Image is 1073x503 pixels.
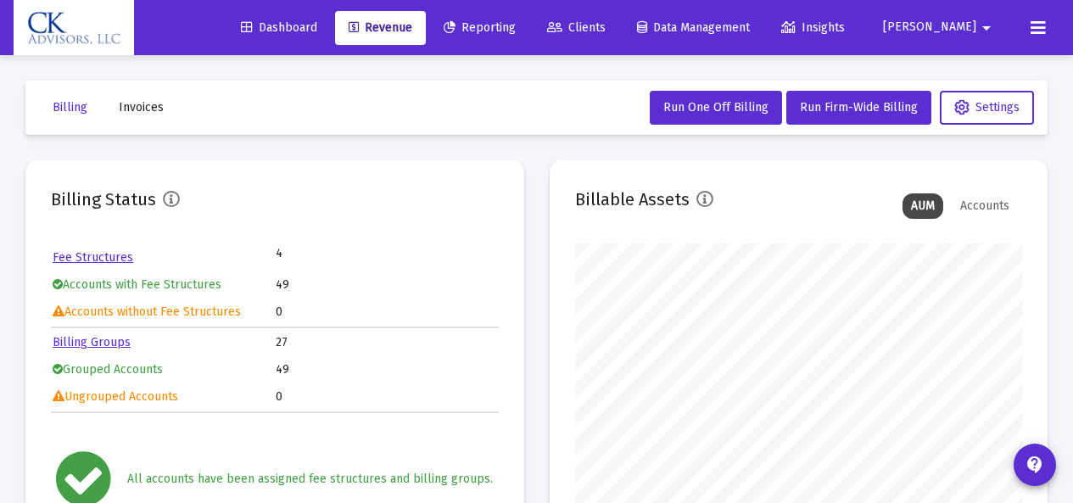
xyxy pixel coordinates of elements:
[53,384,274,410] td: Ungrouped Accounts
[800,100,918,115] span: Run Firm-Wide Billing
[349,20,412,35] span: Revenue
[768,11,858,45] a: Insights
[53,272,274,298] td: Accounts with Fee Structures
[105,91,177,125] button: Invoices
[637,20,750,35] span: Data Management
[547,20,606,35] span: Clients
[119,100,164,115] span: Invoices
[51,186,156,213] h2: Billing Status
[623,11,763,45] a: Data Management
[53,357,274,383] td: Grouped Accounts
[241,20,317,35] span: Dashboard
[335,11,426,45] a: Revenue
[883,20,976,35] span: [PERSON_NAME]
[650,91,782,125] button: Run One Off Billing
[575,186,690,213] h2: Billable Assets
[53,100,87,115] span: Billing
[39,91,101,125] button: Billing
[127,471,493,488] div: All accounts have been assigned fee structures and billing groups.
[954,100,1020,115] span: Settings
[53,250,133,265] a: Fee Structures
[53,335,131,349] a: Billing Groups
[940,91,1034,125] button: Settings
[276,272,497,298] td: 49
[430,11,529,45] a: Reporting
[276,330,497,355] td: 27
[444,20,516,35] span: Reporting
[276,384,497,410] td: 0
[53,299,274,325] td: Accounts without Fee Structures
[786,91,931,125] button: Run Firm-Wide Billing
[976,11,997,45] mat-icon: arrow_drop_down
[863,10,1017,44] button: [PERSON_NAME]
[276,299,497,325] td: 0
[276,357,497,383] td: 49
[227,11,331,45] a: Dashboard
[26,11,121,45] img: Dashboard
[534,11,619,45] a: Clients
[952,193,1018,219] div: Accounts
[903,193,943,219] div: AUM
[276,245,386,262] td: 4
[1025,455,1045,475] mat-icon: contact_support
[781,20,845,35] span: Insights
[663,100,768,115] span: Run One Off Billing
